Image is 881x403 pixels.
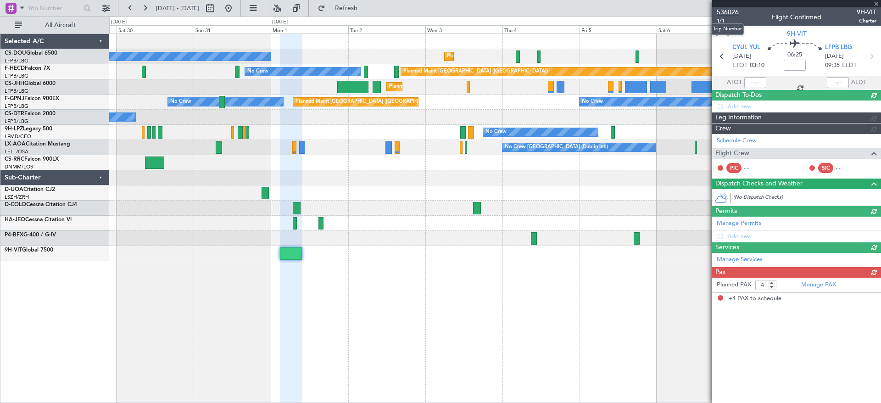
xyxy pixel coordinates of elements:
[857,17,876,25] span: Charter
[715,179,803,189] span: Dispatch Checks and Weather
[194,25,271,34] div: Sun 31
[389,80,534,94] div: Planned Maint [GEOGRAPHIC_DATA] ([GEOGRAPHIC_DATA])
[5,103,28,110] a: LFPB/LBG
[170,95,191,109] div: No Crew
[5,187,55,192] a: D-IJOACitation CJ2
[485,125,507,139] div: No Crew
[271,25,348,34] div: Mon 1
[5,81,56,86] a: CS-JHHGlobal 6000
[787,29,807,39] span: 9H-VIT
[732,43,760,52] span: CYUL YUL
[5,141,70,147] a: LX-AOACitation Mustang
[313,1,368,16] button: Refresh
[403,65,548,78] div: Planned Maint [GEOGRAPHIC_DATA] ([GEOGRAPHIC_DATA])
[5,202,26,207] span: D-COLO
[5,247,22,253] span: 9H-VIT
[582,95,603,109] div: No Crew
[5,88,28,95] a: LFPB/LBG
[5,111,24,117] span: CS-DTR
[117,25,194,34] div: Sat 30
[825,61,840,70] span: 09:35
[5,217,25,223] span: HA-JEO
[348,25,425,34] div: Tue 2
[5,141,26,147] span: LX-AOA
[825,52,844,61] span: [DATE]
[5,133,31,140] a: LFMD/CEQ
[733,194,881,203] div: (No Dispatch Checks)
[156,4,199,12] span: [DATE] - [DATE]
[750,61,764,70] span: 03:10
[5,96,24,101] span: F-GPNJ
[327,5,366,11] span: Refresh
[717,7,739,17] span: 536026
[5,57,28,64] a: LFPB/LBG
[5,247,53,253] a: 9H-VITGlobal 7500
[5,148,28,155] a: LELL/QSA
[247,65,268,78] div: No Crew
[727,78,742,87] span: ATOT
[5,187,23,192] span: D-IJOA
[825,43,852,52] span: LFPB LBG
[732,61,747,70] span: ETOT
[447,50,591,63] div: Planned Maint [GEOGRAPHIC_DATA] ([GEOGRAPHIC_DATA])
[505,140,608,154] div: No Crew [GEOGRAPHIC_DATA] (Dublin Intl)
[5,118,28,125] a: LFPB/LBG
[24,22,97,28] span: All Aircraft
[5,232,56,238] a: P4-BFXG-400 / G-IV
[5,50,57,56] a: CS-DOUGlobal 6500
[5,163,33,170] a: DNMM/LOS
[842,61,857,70] span: ELDT
[657,25,734,34] div: Sat 6
[772,12,821,22] div: Flight Confirmed
[5,66,50,71] a: F-HECDFalcon 7X
[5,96,59,101] a: F-GPNJFalcon 900EX
[5,217,72,223] a: HA-JEOCessna Citation VI
[425,25,502,34] div: Wed 3
[111,18,127,26] div: [DATE]
[5,73,28,79] a: LFPB/LBG
[296,95,440,109] div: Planned Maint [GEOGRAPHIC_DATA] ([GEOGRAPHIC_DATA])
[5,126,52,132] a: 9H-LPZLegacy 500
[5,126,23,132] span: 9H-LPZ
[787,50,802,60] span: 06:25
[5,50,26,56] span: CS-DOU
[732,52,751,61] span: [DATE]
[5,202,77,207] a: D-COLOCessna Citation CJ4
[5,111,56,117] a: CS-DTRFalcon 2000
[711,23,744,35] div: Trip Number
[5,232,23,238] span: P4-BFX
[5,157,24,162] span: CS-RRC
[28,1,81,15] input: Trip Number
[5,194,29,201] a: LSZH/ZRH
[5,157,59,162] a: CS-RRCFalcon 900LX
[580,25,657,34] div: Fri 5
[502,25,580,34] div: Thu 4
[851,78,866,87] span: ALDT
[857,7,876,17] span: 9H-VIT
[10,18,100,33] button: All Aircraft
[272,18,288,26] div: [DATE]
[5,81,24,86] span: CS-JHH
[5,66,25,71] span: F-HECD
